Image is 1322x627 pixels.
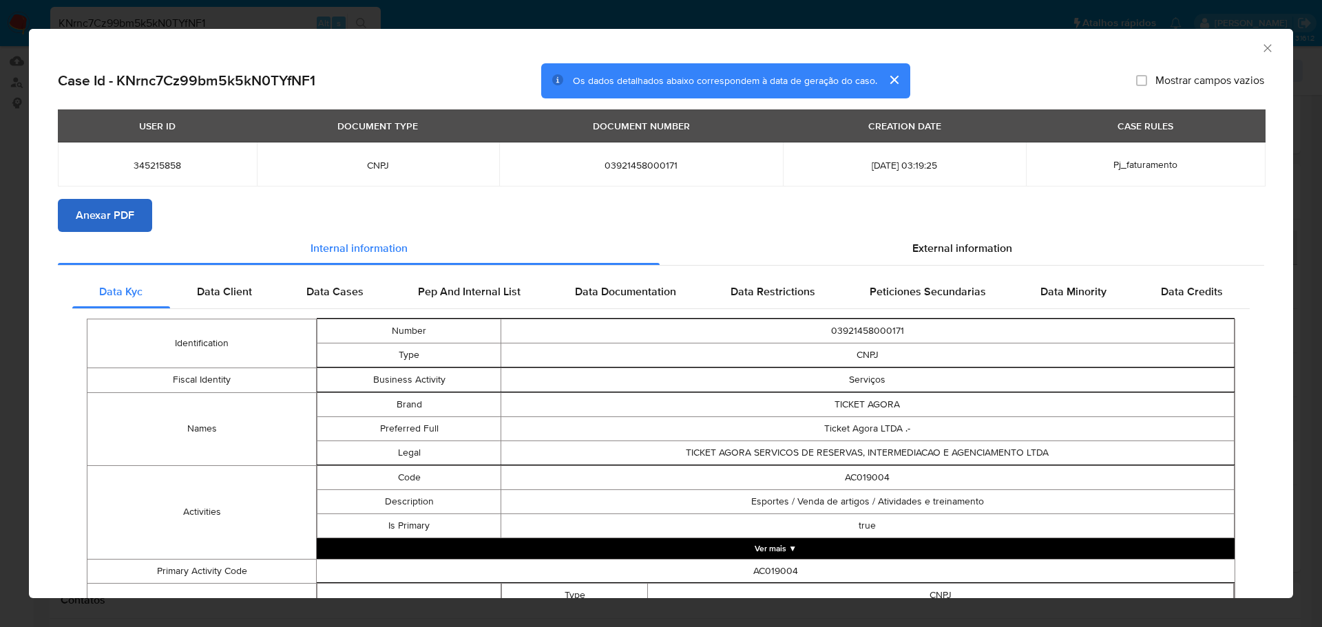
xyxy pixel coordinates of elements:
h2: Case Id - KNrnc7Cz99bm5k5kN0TYfNF1 [58,72,315,89]
span: Os dados detalhados abaixo correspondem à data de geração do caso. [573,74,877,87]
div: USER ID [131,114,184,138]
button: Anexar PDF [58,199,152,232]
span: [DATE] 03:19:25 [799,159,1009,171]
td: Names [87,392,317,465]
td: CNPJ [648,583,1234,607]
td: Activities [87,465,317,559]
td: Is Primary [317,513,501,538]
div: DOCUMENT TYPE [329,114,426,138]
td: Legal [317,440,501,465]
td: Serviços [501,368,1234,392]
button: Expand array [317,538,1235,559]
td: Number [317,319,501,343]
input: Mostrar campos vazios [1136,75,1147,86]
td: TICKET AGORA [501,392,1234,416]
div: Detailed info [58,232,1264,265]
span: 03921458000171 [516,159,766,171]
span: Mostrar campos vazios [1155,74,1264,87]
div: CREATION DATE [860,114,949,138]
span: Data Restrictions [731,284,815,299]
td: Esportes / Venda de artigos / Atividades e treinamento [501,489,1234,513]
span: Data Documentation [575,284,676,299]
td: Type [317,343,501,367]
span: Peticiones Secundarias [870,284,986,299]
span: Data Cases [306,284,364,299]
td: Identification [87,319,317,368]
span: Data Credits [1161,284,1223,299]
td: CNPJ [501,343,1234,367]
span: Data Client [197,284,252,299]
td: Ticket Agora LTDA .- [501,416,1234,440]
span: Pj_faturamento [1113,158,1177,171]
td: TICKET AGORA SERVICOS DE RESERVAS, INTERMEDIACAO E AGENCIAMENTO LTDA [501,440,1234,465]
button: Fechar a janela [1261,41,1273,54]
span: 345215858 [74,159,240,171]
button: cerrar [877,63,910,96]
span: Pep And Internal List [418,284,521,299]
td: Type [501,583,648,607]
td: Description [317,489,501,513]
span: CNPJ [273,159,483,171]
td: Code [317,465,501,489]
div: Detailed internal info [72,275,1250,308]
div: closure-recommendation-modal [29,29,1293,598]
td: Brand [317,392,501,416]
span: Internal information [311,240,408,256]
td: 03921458000171 [501,319,1234,343]
span: Data Minority [1040,284,1106,299]
span: External information [912,240,1012,256]
td: AC019004 [501,465,1234,489]
td: Primary Activity Code [87,559,317,583]
div: CASE RULES [1109,114,1182,138]
span: Anexar PDF [76,200,134,231]
div: DOCUMENT NUMBER [585,114,698,138]
td: true [501,513,1234,538]
span: Data Kyc [99,284,143,299]
td: Preferred Full [317,416,501,440]
td: Fiscal Identity [87,368,317,392]
td: AC019004 [317,559,1235,583]
td: Business Activity [317,368,501,392]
